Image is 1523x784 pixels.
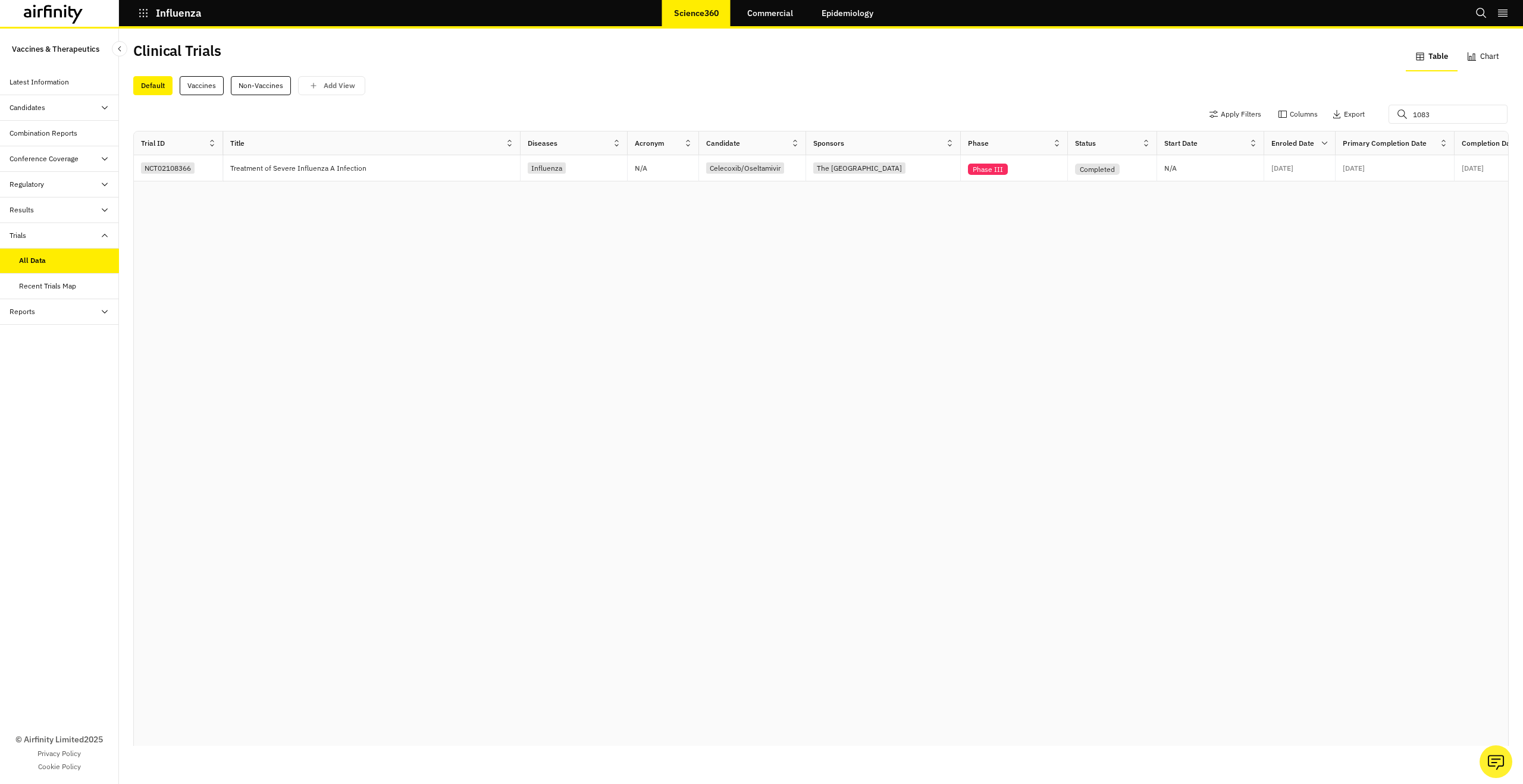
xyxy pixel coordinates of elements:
div: Phase [968,138,989,149]
button: Columns [1278,105,1318,124]
p: Export [1344,110,1365,118]
div: Candidate [706,138,740,149]
div: Start Date [1164,138,1198,149]
div: Non-Vaccines [231,76,291,95]
div: Status [1075,138,1096,149]
button: Influenza [138,3,202,23]
div: Trial ID [141,138,165,149]
p: Science360 [674,8,719,18]
div: Enroled Date [1271,138,1314,149]
button: Apply Filters [1209,105,1261,124]
button: Ask our analysts [1480,745,1512,778]
div: Default [133,76,173,95]
p: © Airfinity Limited 2025 [15,733,103,746]
button: save changes [298,76,365,95]
p: [DATE] [1343,165,1365,172]
button: Table [1406,43,1458,71]
div: NCT02108366 [141,162,195,174]
div: All Data [19,255,46,266]
div: Conference Coverage [10,153,79,164]
p: N/A [635,165,647,172]
div: Celecoxib/Oseltamivir [706,162,784,174]
p: Add View [324,81,355,90]
div: Primary Completion Date [1343,138,1427,149]
p: Treatment of Severe Influenza A Infection [230,162,520,174]
p: [DATE] [1462,165,1484,172]
button: Export [1332,105,1365,124]
div: Completed [1075,164,1120,175]
p: Influenza [156,8,202,18]
div: Candidates [10,102,45,113]
div: Acronym [635,138,665,149]
div: Results [10,205,34,215]
button: Chart [1458,43,1509,71]
div: Recent Trials Map [19,281,76,291]
div: Latest Information [10,77,69,87]
input: Search [1389,105,1508,124]
p: Vaccines & Therapeutics [12,38,99,60]
div: Title [230,138,245,149]
h2: Clinical Trials [133,42,221,59]
a: Cookie Policy [38,761,81,772]
div: Reports [10,306,35,317]
div: Regulatory [10,179,44,190]
div: Combination Reports [10,128,77,139]
div: Completion date [1462,138,1517,149]
div: Vaccines [180,76,224,95]
p: [DATE] [1271,165,1293,172]
div: Diseases [528,138,557,149]
p: N/A [1164,165,1177,172]
div: Phase III [968,164,1008,175]
a: Privacy Policy [37,748,81,759]
div: Sponsors [813,138,844,149]
button: Search [1475,3,1487,23]
div: Trials [10,230,26,241]
div: The [GEOGRAPHIC_DATA] [813,162,905,174]
div: Influenza [528,162,566,174]
button: Close Sidebar [112,41,127,57]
